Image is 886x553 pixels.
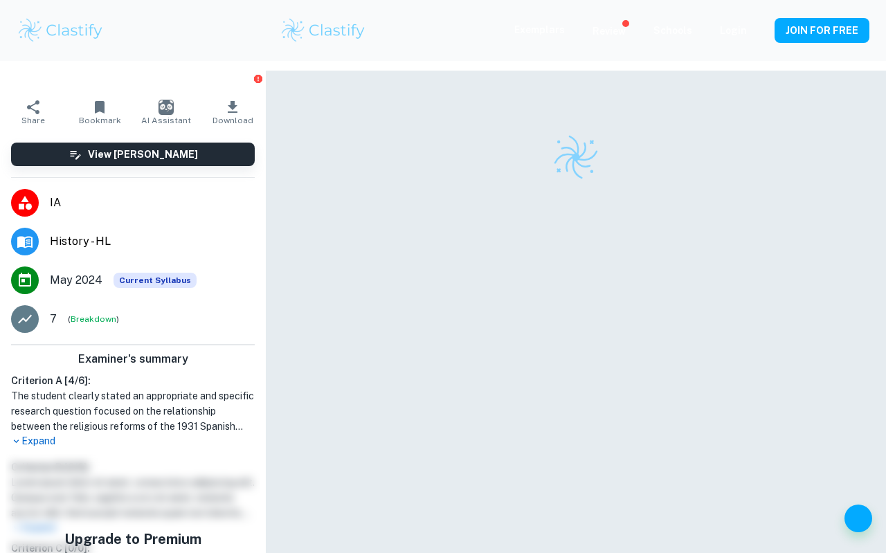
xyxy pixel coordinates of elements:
[88,147,198,162] h6: View [PERSON_NAME]
[552,133,600,181] img: Clastify logo
[17,17,105,44] img: Clastify logo
[79,116,121,125] span: Bookmark
[133,93,199,132] button: AI Assistant
[11,434,255,448] p: Expand
[159,100,174,115] img: AI Assistant
[66,93,133,132] button: Bookmark
[50,233,255,250] span: History - HL
[213,116,253,125] span: Download
[114,273,197,288] div: This exemplar is based on the current syllabus. Feel free to refer to it for inspiration/ideas wh...
[720,25,747,36] a: Login
[775,18,869,43] button: JOIN FOR FREE
[514,22,565,37] p: Exemplars
[37,529,229,550] h5: Upgrade to Premium
[71,313,116,325] button: Breakdown
[280,17,368,44] img: Clastify logo
[114,273,197,288] span: Current Syllabus
[141,116,191,125] span: AI Assistant
[21,116,45,125] span: Share
[253,73,263,84] button: Report issue
[653,25,692,36] a: Schools
[6,351,260,368] h6: Examiner's summary
[844,505,872,532] button: Help and Feedback
[593,24,626,39] p: Review
[50,311,57,327] p: 7
[11,143,255,166] button: View [PERSON_NAME]
[50,194,255,211] span: IA
[11,373,255,388] h6: Criterion A [ 4 / 6 ]:
[50,272,102,289] span: May 2024
[68,313,119,326] span: ( )
[11,388,255,434] h1: The student clearly stated an appropriate and specific research question focused on the relations...
[199,93,266,132] button: Download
